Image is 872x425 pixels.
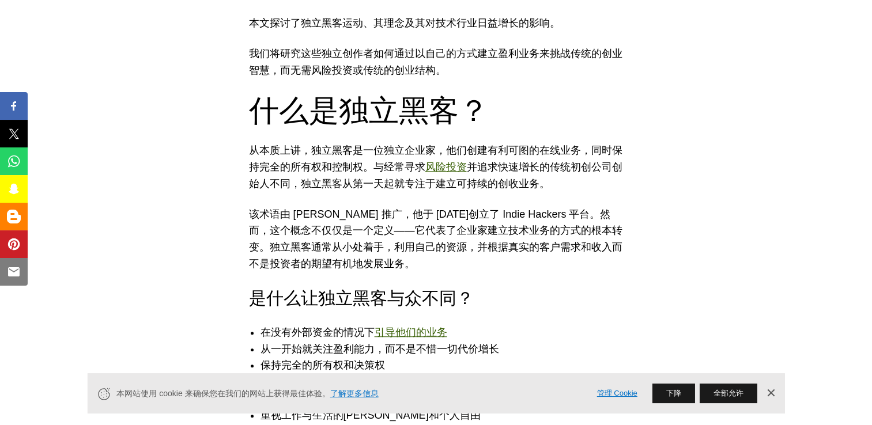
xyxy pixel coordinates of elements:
[261,341,635,358] li: 从一开始就关注盈利能力，而不是不惜一切代价增长
[249,93,624,128] h2: 什么是独立黑客？
[261,357,635,374] li: 保持完全的所有权和决策权
[116,389,378,398] font: 本网站使用 cookie 来确保您在我们的网站上获得最佳体验。
[330,389,379,398] a: 了解更多信息
[375,327,447,338] a: 引导他们的业务
[425,161,467,173] a: 风险投资
[700,384,757,403] button: 全部允许
[96,386,111,401] svg: Cookie 图标
[597,388,637,400] a: 管理 Cookie
[249,15,624,32] p: 本文探讨了独立黑客运动、其理念及其对技术行业日益增长的影响。
[762,385,779,402] a: 关闭横幅
[261,407,635,424] li: 重视工作与生活的[PERSON_NAME]和个人自由
[249,142,624,192] p: 从本质上讲，独立黑客是一位独立企业家，他们创建有利可图的在线业务，同时保持完全的所有权和控制权。与经常寻求 并追求快速增长的传统初创公司创始人不同，独立黑客从第一天起就专注于建立可持续的创收业务。
[261,324,635,341] li: 在没有外部资金的情况下
[249,206,624,272] p: 该术语由 [PERSON_NAME] 推广，他于 [DATE]创立了 Indie Hackers 平台。然而，这个概念不仅仅是一个定义——它代表了企业家建立技术业务的方式的根本转变。独立黑客通常...
[249,45,624,79] p: 我们将研究这些独立创作者如何通过以自己的方式建立盈利业务来挑战传统的创业智慧，而无需风险投资或传统的创业结构。
[652,384,695,403] button: 下降
[249,286,624,310] h4: 是什么让独立黑客与众不同？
